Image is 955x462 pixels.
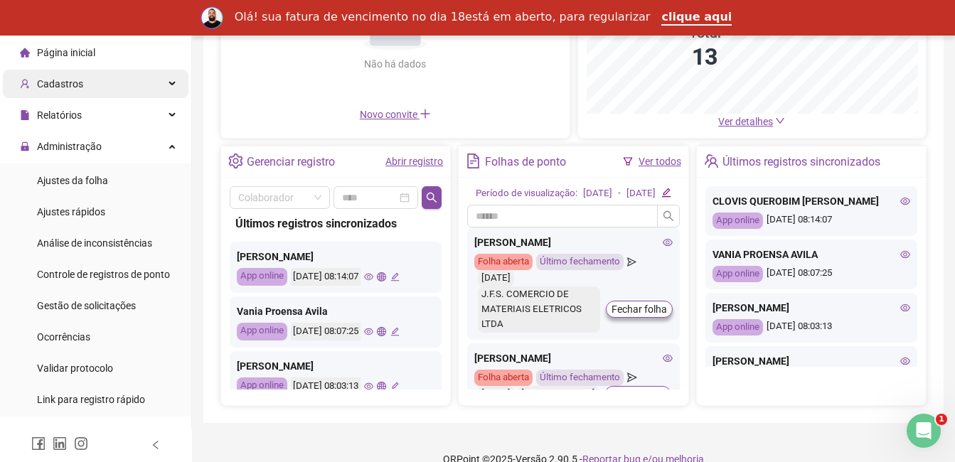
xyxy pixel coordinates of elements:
span: 1 [936,414,947,425]
div: Gerenciar registro [247,150,335,174]
div: [PERSON_NAME] [474,235,672,250]
span: Página inicial [37,47,95,58]
div: App online [713,213,763,229]
span: Gestão de solicitações [37,300,136,311]
div: [DATE] 08:03:13 [291,377,361,395]
span: Ajustes da folha [37,175,108,186]
div: Não há dados [330,56,461,72]
div: Último fechamento [536,370,624,386]
div: [PERSON_NAME] [713,353,910,369]
span: Administração [37,141,102,152]
span: edit [390,327,400,336]
div: Últimos registros sincronizados [235,215,436,232]
span: search [426,192,437,203]
span: Ajustes rápidos [37,206,105,217]
span: Novo convite [360,109,431,120]
div: Último fechamento [536,254,624,270]
span: home [20,48,30,58]
div: [PERSON_NAME] [713,300,910,316]
div: [PERSON_NAME] [237,249,434,264]
span: Fechar folha [612,301,667,317]
span: left [151,440,161,450]
span: Relatórios [37,109,82,121]
span: global [377,382,386,391]
span: team [704,154,719,168]
span: global [377,272,386,281]
span: Ver detalhes [718,116,773,127]
span: user-add [20,79,30,89]
span: file-text [466,154,481,168]
div: VANIA PROENSA AVILA [713,247,910,262]
span: down [775,116,785,126]
div: Olá! sua fatura de vencimento no dia 18está em aberto, para regularizar [235,10,651,24]
div: [DATE] [478,386,514,403]
span: plus [420,108,431,119]
a: Ver detalhes down [718,116,785,127]
span: lock [20,141,30,151]
a: clique aqui [661,10,732,26]
span: search [663,210,674,222]
span: send [627,370,636,386]
div: Últimos registros sincronizados [722,150,880,174]
span: instagram [74,436,88,451]
div: [DATE] 08:14:07 [291,268,361,286]
span: eye [663,353,673,363]
a: Abrir registro [385,156,443,167]
span: Validar protocolo [37,362,113,374]
span: eye [364,327,373,336]
div: Período de visualização: [476,186,577,201]
div: [DATE] 08:03:13 [713,319,910,335]
div: [DATE] [626,186,656,201]
span: file [20,110,30,120]
div: [DATE] 08:07:25 [291,323,361,340]
div: Folha aberta [474,254,533,270]
span: eye [364,382,373,391]
div: App online [713,319,763,335]
div: [PERSON_NAME] [237,358,434,374]
span: setting [228,154,243,168]
div: CLOVIS QUEROBIM [PERSON_NAME] [713,193,910,209]
div: Folhas de ponto [485,150,566,174]
span: linkedin [53,436,67,451]
div: [DATE] 08:07:25 [713,266,910,282]
span: Controle de registros de ponto [37,269,170,280]
div: App online [713,266,763,282]
div: [DATE] [478,270,514,286]
span: Ocorrências [37,331,90,343]
div: [DATE] [583,186,612,201]
button: Fechar folha [604,386,671,403]
span: edit [661,188,671,197]
span: Fechar folha [610,387,666,402]
div: [DATE] 08:14:07 [713,213,910,229]
div: App online [237,377,287,395]
img: Profile image for Rodolfo [201,6,223,29]
span: eye [663,237,673,247]
span: eye [900,249,910,259]
span: edit [390,382,400,391]
a: Ver todos [639,156,681,167]
div: [PERSON_NAME] [474,350,672,366]
span: facebook [31,436,46,451]
span: filter [623,156,633,166]
div: [PERSON_NAME] [518,386,599,402]
span: eye [900,356,910,366]
div: App online [237,323,287,340]
iframe: Intercom live chat [907,414,941,448]
span: send [627,254,636,270]
span: Link para registro rápido [37,394,145,405]
div: Folha aberta [474,370,533,386]
span: Análise de inconsistências [37,237,152,249]
span: Cadastros [37,78,83,90]
span: eye [900,196,910,206]
span: edit [390,272,400,281]
button: Fechar folha [606,301,673,318]
span: global [377,327,386,336]
span: eye [900,303,910,313]
div: App online [237,268,287,286]
div: Vania Proensa Avila [237,303,434,319]
span: eye [364,272,373,281]
div: J.F.S. COMERCIO DE MATERIAIS ELETRICOS LTDA [478,286,599,333]
div: - [618,186,621,201]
